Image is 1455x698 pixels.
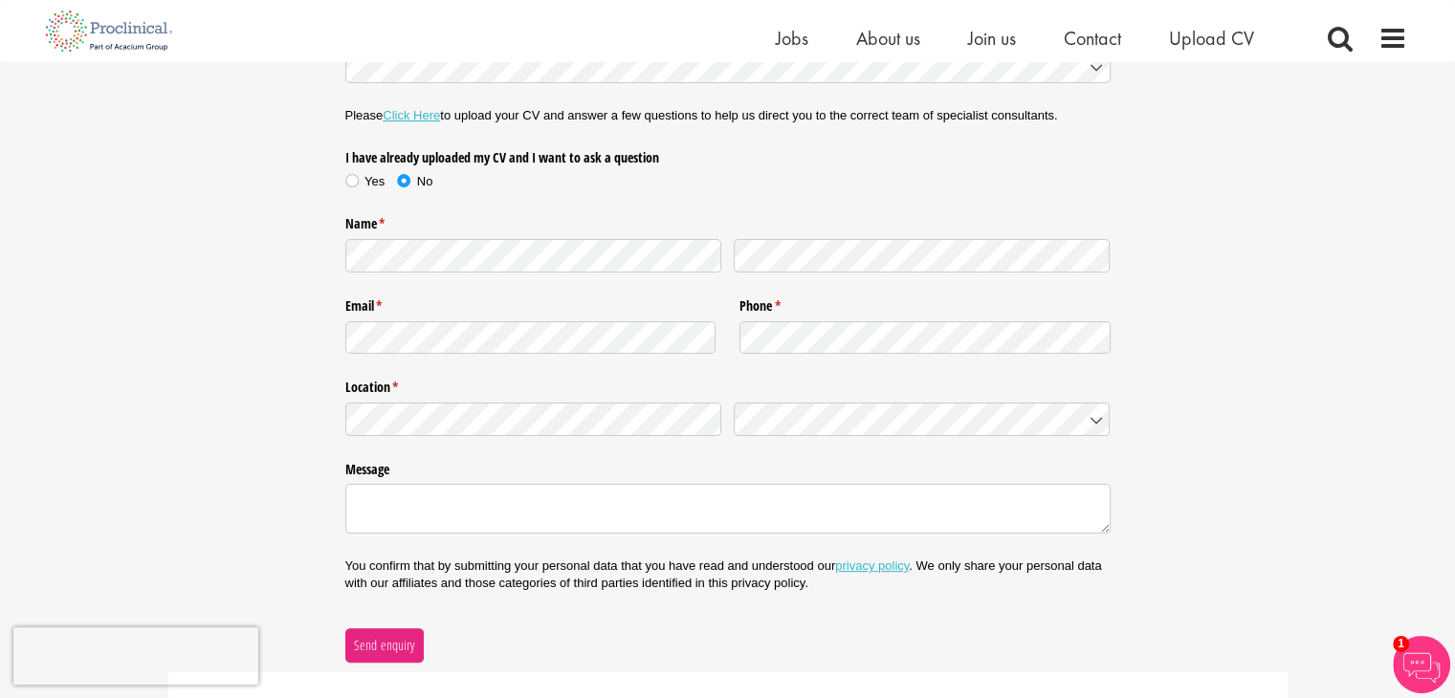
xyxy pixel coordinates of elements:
input: Country [734,403,1111,436]
a: Join us [968,26,1016,51]
a: About us [856,26,920,51]
input: Last [734,239,1111,273]
iframe: reCAPTCHA [13,627,258,685]
input: State / Province / Region [345,403,722,436]
a: Contact [1064,26,1121,51]
legend: Name [345,208,1111,233]
legend: Location [345,372,1111,397]
img: Chatbot [1393,636,1450,693]
label: Message [345,453,1111,478]
label: Email [345,291,716,316]
a: Upload CV [1169,26,1254,51]
span: 1 [1393,636,1409,652]
a: Click Here [383,108,440,122]
p: You confirm that by submitting your personal data that you have read and understood our . We only... [345,557,1111,592]
a: privacy policy [835,558,909,573]
p: Please to upload your CV and answer a few questions to help us direct you to the correct team of ... [345,107,1111,124]
a: Jobs [776,26,808,51]
legend: I have already uploaded my CV and I want to ask a question [345,142,716,167]
span: No [417,174,433,188]
button: Send enquiry [345,628,424,663]
label: Phone [739,291,1111,316]
input: First [345,239,722,273]
span: Send enquiry [353,635,415,656]
span: Yes [364,174,385,188]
